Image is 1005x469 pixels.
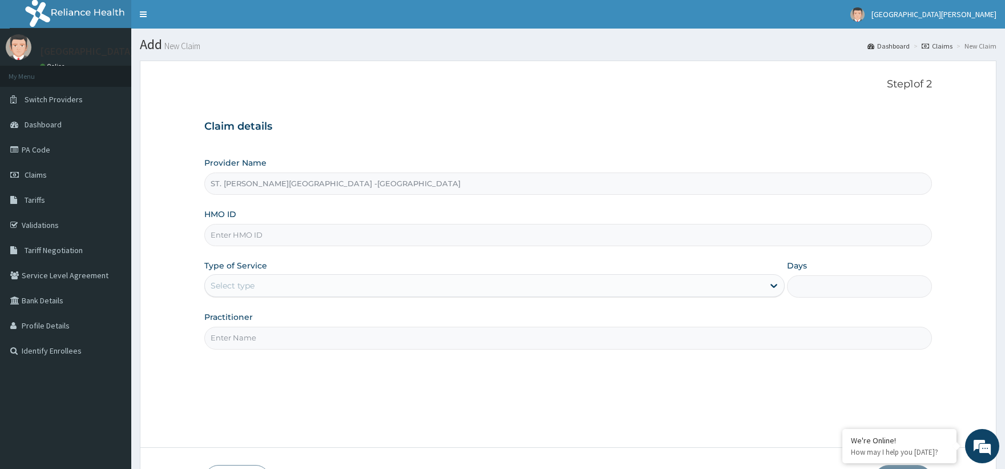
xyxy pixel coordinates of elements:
[850,7,865,22] img: User Image
[25,170,47,180] span: Claims
[204,327,931,349] input: Enter Name
[140,37,996,52] h1: Add
[787,260,807,271] label: Days
[211,280,255,291] div: Select type
[851,447,948,457] p: How may I help you today?
[204,209,236,220] label: HMO ID
[954,41,996,51] li: New Claim
[871,9,996,19] span: [GEOGRAPHIC_DATA][PERSON_NAME]
[40,62,67,70] a: Online
[25,195,45,205] span: Tariffs
[204,78,931,91] p: Step 1 of 2
[25,94,83,105] span: Switch Providers
[867,41,910,51] a: Dashboard
[922,41,952,51] a: Claims
[25,245,83,255] span: Tariff Negotiation
[204,224,931,246] input: Enter HMO ID
[6,34,31,60] img: User Image
[25,119,62,130] span: Dashboard
[40,46,209,57] p: [GEOGRAPHIC_DATA][PERSON_NAME]
[204,157,267,169] label: Provider Name
[204,121,931,133] h3: Claim details
[162,42,200,50] small: New Claim
[204,260,267,271] label: Type of Service
[204,311,253,323] label: Practitioner
[851,435,948,446] div: We're Online!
